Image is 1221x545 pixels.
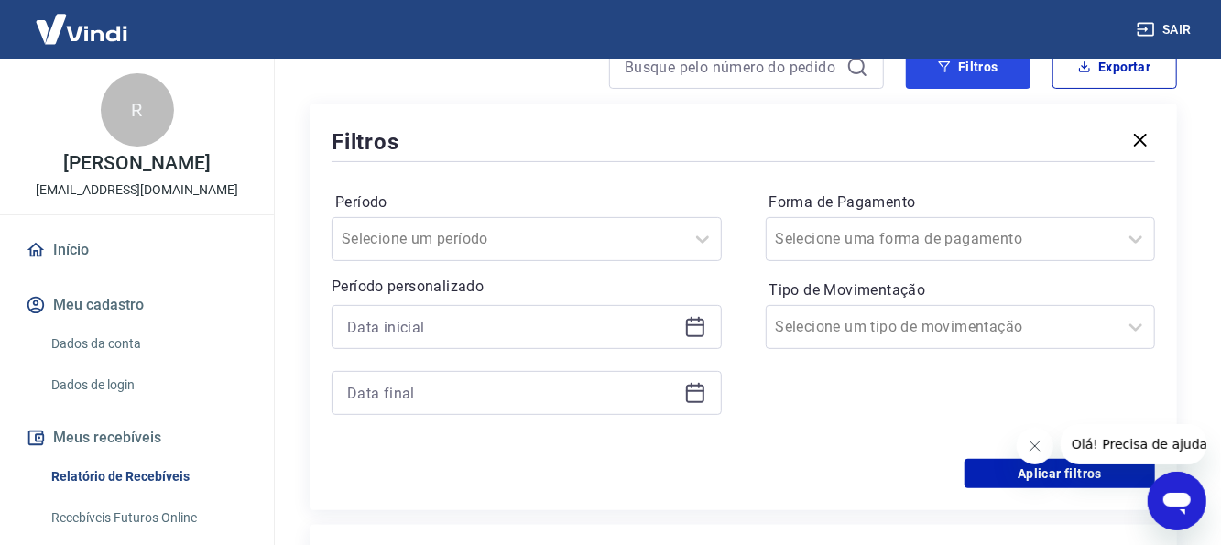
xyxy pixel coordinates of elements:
p: [PERSON_NAME] [63,154,210,173]
a: Recebíveis Futuros Online [44,499,252,537]
p: Período personalizado [332,276,722,298]
a: Relatório de Recebíveis [44,458,252,496]
input: Busque pelo número do pedido [625,53,839,81]
iframe: Botão para abrir a janela de mensagens [1148,472,1206,530]
p: [EMAIL_ADDRESS][DOMAIN_NAME] [36,180,238,200]
iframe: Fechar mensagem [1017,428,1053,464]
span: Olá! Precisa de ajuda? [11,13,154,27]
div: R [101,73,174,147]
img: Vindi [22,1,141,57]
label: Tipo de Movimentação [769,279,1152,301]
a: Início [22,230,252,270]
button: Meu cadastro [22,285,252,325]
button: Filtros [906,45,1030,89]
h5: Filtros [332,127,399,157]
button: Aplicar filtros [965,459,1155,488]
iframe: Mensagem da empresa [1061,424,1206,464]
button: Sair [1133,13,1199,47]
label: Período [335,191,718,213]
a: Dados de login [44,366,252,404]
a: Dados da conta [44,325,252,363]
input: Data inicial [347,313,677,341]
input: Data final [347,379,677,407]
button: Exportar [1052,45,1177,89]
button: Meus recebíveis [22,418,252,458]
label: Forma de Pagamento [769,191,1152,213]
